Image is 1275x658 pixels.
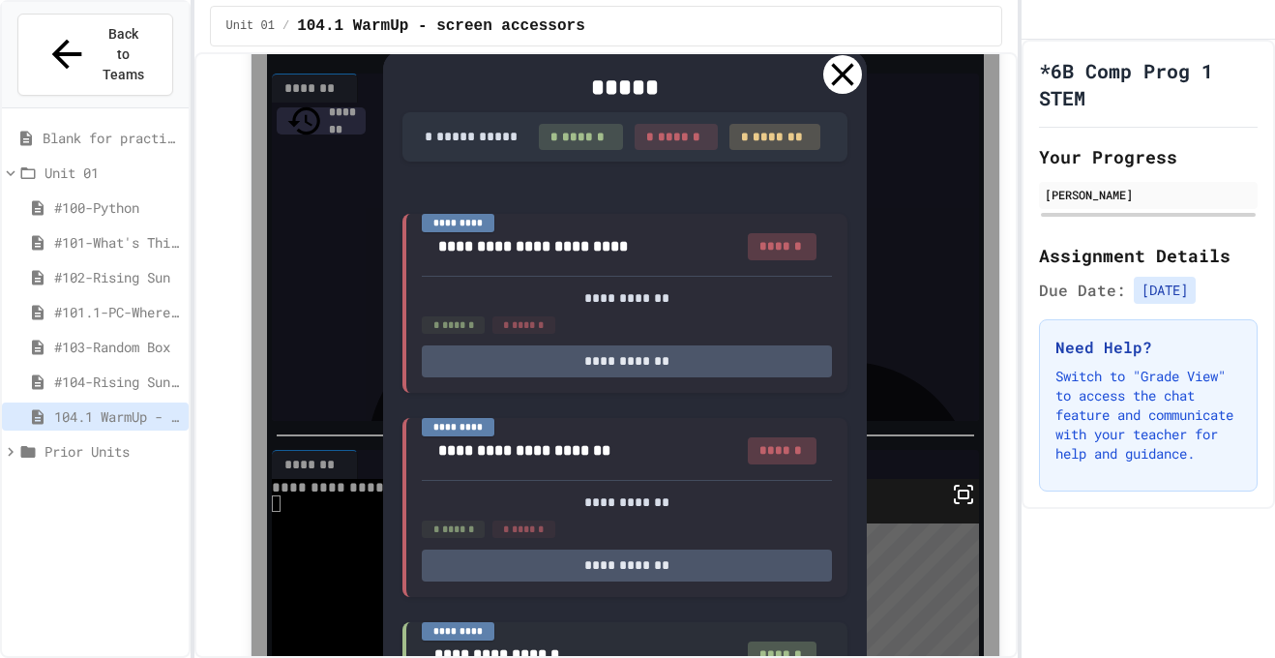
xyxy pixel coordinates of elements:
[54,337,181,357] span: #103-Random Box
[43,128,181,148] span: Blank for practice
[297,15,585,38] span: 104.1 WarmUp - screen accessors
[54,197,181,218] span: #100-Python
[282,18,289,34] span: /
[1039,242,1258,269] h2: Assignment Details
[54,232,181,253] span: #101-What's This ??
[17,14,173,96] button: Back to Teams
[226,18,275,34] span: Unit 01
[1039,143,1258,170] h2: Your Progress
[54,406,181,427] span: 104.1 WarmUp - screen accessors
[44,441,181,462] span: Prior Units
[1045,186,1252,203] div: [PERSON_NAME]
[54,302,181,322] span: #101.1-PC-Where am I?
[1039,57,1258,111] h1: *6B Comp Prog 1 STEM
[54,267,181,287] span: #102-Rising Sun
[54,372,181,392] span: #104-Rising Sun Plus
[1134,277,1196,304] span: [DATE]
[101,24,146,85] span: Back to Teams
[1055,367,1241,464] p: Switch to "Grade View" to access the chat feature and communicate with your teacher for help and ...
[44,163,181,183] span: Unit 01
[1055,336,1241,359] h3: Need Help?
[1039,279,1126,302] span: Due Date:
